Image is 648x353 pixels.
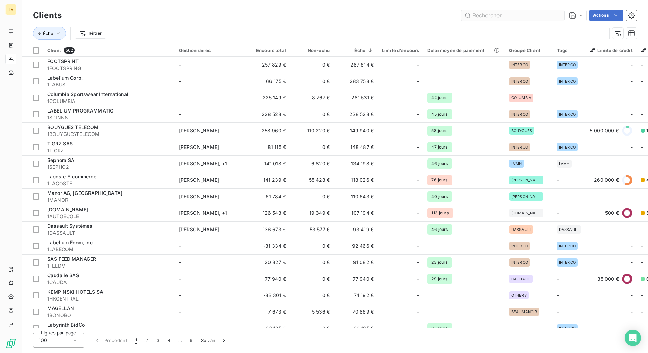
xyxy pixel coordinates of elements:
span: - [557,128,559,133]
td: 126 543 € [246,205,290,221]
button: Filtrer [75,28,106,39]
td: 74 192 € [334,287,378,304]
span: 35 000 € [597,275,619,282]
span: 46 jours [427,224,452,235]
td: 92 466 € [334,238,378,254]
span: - [179,62,181,68]
span: 1AUTOECOLE [47,213,171,220]
span: 1FEEDM [47,262,171,269]
td: 55 428 € [290,172,334,188]
span: 1COLUMBIA [47,98,171,105]
span: [DOMAIN_NAME] [511,211,541,215]
span: INTERCO [559,112,576,116]
img: Logo LeanPay [5,338,16,349]
span: INTERCO [559,79,576,83]
td: 8 767 € [290,90,334,106]
span: - [417,144,419,151]
span: - [179,95,181,101]
td: 141 018 € [246,155,290,172]
span: OTHERS [511,293,527,297]
span: 1BOUYGUESTELECOM [47,131,171,138]
span: COLUMBIA [511,96,531,100]
td: 225 149 € [246,90,290,106]
div: Non-échu [294,48,330,53]
span: 1SPINNN [47,114,171,121]
div: Tags [557,48,581,53]
span: - [417,226,419,233]
span: 1TIGRZ [47,147,171,154]
span: 42 jours [427,93,452,103]
span: 40 jours [427,191,452,202]
span: 100 [39,337,47,344]
span: 1LACOSTE [47,180,171,187]
span: - [557,177,559,183]
span: 1CAUDA [47,279,171,286]
td: 7 673 € [246,304,290,320]
td: 148 487 € [334,139,378,155]
span: DASSAULT [511,227,531,232]
td: 258 960 € [246,122,290,139]
td: 118 026 € [334,172,378,188]
span: - [417,292,419,299]
div: [PERSON_NAME] , + 1 [179,160,242,167]
td: 0 € [290,271,334,287]
td: 69 185 € [246,320,290,337]
span: 1MANOR [47,197,171,203]
span: - [631,308,633,315]
span: DASSAULT [559,227,579,232]
td: 0 € [290,57,334,73]
td: 134 198 € [334,155,378,172]
span: INTERCO [559,326,576,330]
span: Columbia Sportswear International [47,91,128,97]
td: 110 220 € [290,122,334,139]
span: CAUDALIE [511,277,531,281]
span: [PERSON_NAME] [179,128,219,133]
span: INTERCO [559,244,576,248]
span: - [417,94,419,101]
span: 45 jours [427,109,452,119]
td: 0 € [290,238,334,254]
span: - [631,94,633,101]
span: - [641,62,643,68]
button: 2 [141,333,152,348]
span: - [417,111,419,118]
td: 107 194 € [334,205,378,221]
span: - [179,292,181,298]
span: INTERCO [511,63,528,67]
td: -83 301 € [246,287,290,304]
button: 1 [131,333,141,348]
span: - [179,243,181,249]
span: 5 000 000 € [590,127,619,134]
span: 1LABUS [47,81,171,88]
span: INTERCO [511,79,528,83]
button: Actions [589,10,623,21]
span: - [641,259,643,265]
span: - [417,78,419,85]
td: 141 239 € [246,172,290,188]
span: - [641,161,643,166]
div: Open Intercom Messenger [625,330,641,346]
span: - [641,95,643,101]
span: - [641,292,643,298]
td: 149 940 € [334,122,378,139]
span: - [631,259,633,266]
span: Caudalie SAS [47,272,79,278]
span: - [557,210,559,216]
span: - [557,95,559,101]
span: - [417,259,419,266]
td: 93 419 € [334,221,378,238]
span: - [631,144,633,151]
td: 77 940 € [334,271,378,287]
input: Rechercher [461,10,564,21]
span: - [557,292,559,298]
span: - [417,193,419,200]
button: Suivant [197,333,231,348]
td: 20 827 € [246,254,290,271]
span: - [631,111,633,118]
td: 0 € [290,188,334,205]
span: 1LABECOM [47,246,171,253]
span: 58 jours [427,126,452,136]
span: - [641,309,643,315]
span: Sephora SA [47,157,75,163]
td: 287 614 € [334,57,378,73]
